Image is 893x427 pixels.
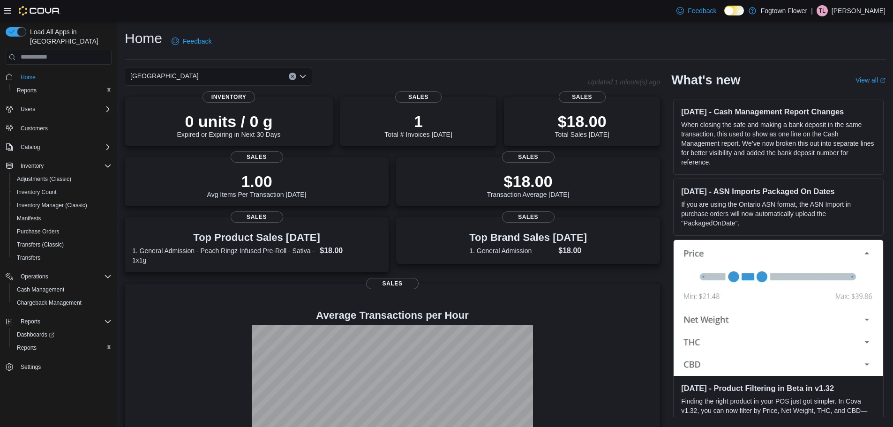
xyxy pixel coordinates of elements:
[13,85,112,96] span: Reports
[13,200,91,211] a: Inventory Manager (Classic)
[203,91,255,103] span: Inventory
[681,107,876,116] h3: [DATE] - Cash Management Report Changes
[487,172,570,198] div: Transaction Average [DATE]
[17,142,44,153] button: Catalog
[2,315,115,328] button: Reports
[21,162,44,170] span: Inventory
[13,226,63,237] a: Purchase Orders
[21,363,41,371] span: Settings
[724,15,725,16] span: Dark Mode
[13,213,112,224] span: Manifests
[9,84,115,97] button: Reports
[13,297,85,308] a: Chargeback Management
[13,200,112,211] span: Inventory Manager (Classic)
[207,172,307,191] p: 1.00
[13,173,75,185] a: Adjustments (Classic)
[13,85,40,96] a: Reports
[681,187,876,196] h3: [DATE] - ASN Imports Packaged On Dates
[832,5,885,16] p: [PERSON_NAME]
[2,121,115,135] button: Customers
[13,239,68,250] a: Transfers (Classic)
[17,361,112,373] span: Settings
[9,283,115,296] button: Cash Management
[19,6,60,15] img: Cova
[558,245,587,256] dd: $18.00
[819,5,825,16] span: TL
[21,74,36,81] span: Home
[17,202,87,209] span: Inventory Manager (Classic)
[17,72,39,83] a: Home
[231,151,283,163] span: Sales
[26,27,112,46] span: Load All Apps in [GEOGRAPHIC_DATA]
[671,73,740,88] h2: What's new
[17,123,52,134] a: Customers
[17,122,112,134] span: Customers
[130,70,199,82] span: [GEOGRAPHIC_DATA]
[9,225,115,238] button: Purchase Orders
[17,160,112,172] span: Inventory
[487,172,570,191] p: $18.00
[13,284,112,295] span: Cash Management
[21,318,40,325] span: Reports
[183,37,211,46] span: Feedback
[21,273,48,280] span: Operations
[13,342,112,353] span: Reports
[681,120,876,167] p: When closing the safe and making a bank deposit in the same transaction, this used to show as one...
[502,211,555,223] span: Sales
[231,211,283,223] span: Sales
[17,286,64,293] span: Cash Management
[13,187,60,198] a: Inventory Count
[9,199,115,212] button: Inventory Manager (Classic)
[17,361,45,373] a: Settings
[13,239,112,250] span: Transfers (Classic)
[9,212,115,225] button: Manifests
[673,1,720,20] a: Feedback
[395,91,442,103] span: Sales
[761,5,808,16] p: Fogtown Flower
[811,5,813,16] p: |
[13,187,112,198] span: Inventory Count
[2,141,115,154] button: Catalog
[855,76,885,84] a: View allExternal link
[21,143,40,151] span: Catalog
[177,112,281,131] p: 0 units / 0 g
[9,328,115,341] a: Dashboards
[17,241,64,248] span: Transfers (Classic)
[17,71,112,83] span: Home
[17,175,71,183] span: Adjustments (Classic)
[17,142,112,153] span: Catalog
[13,329,58,340] a: Dashboards
[207,172,307,198] div: Avg Items Per Transaction [DATE]
[384,112,452,138] div: Total # Invoices [DATE]
[17,188,57,196] span: Inventory Count
[688,6,716,15] span: Feedback
[132,310,653,321] h4: Average Transactions per Hour
[681,200,876,228] p: If you are using the Ontario ASN format, the ASN Import in purchase orders will now automatically...
[132,246,316,265] dt: 1. General Admission - Peach Ringz Infused Pre-Roll - Sativa - 1x1g
[17,316,112,327] span: Reports
[502,151,555,163] span: Sales
[9,251,115,264] button: Transfers
[2,103,115,116] button: Users
[366,278,419,289] span: Sales
[13,226,112,237] span: Purchase Orders
[817,5,828,16] div: Tristan Little
[9,172,115,186] button: Adjustments (Classic)
[132,232,381,243] h3: Top Product Sales [DATE]
[559,91,606,103] span: Sales
[469,232,587,243] h3: Top Brand Sales [DATE]
[13,173,112,185] span: Adjustments (Classic)
[724,6,744,15] input: Dark Mode
[17,271,112,282] span: Operations
[588,78,660,86] p: Updated 1 minute(s) ago
[17,104,112,115] span: Users
[13,342,40,353] a: Reports
[17,104,39,115] button: Users
[9,296,115,309] button: Chargeback Management
[9,186,115,199] button: Inventory Count
[21,125,48,132] span: Customers
[13,213,45,224] a: Manifests
[17,215,41,222] span: Manifests
[469,246,555,255] dt: 1. General Admission
[17,87,37,94] span: Reports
